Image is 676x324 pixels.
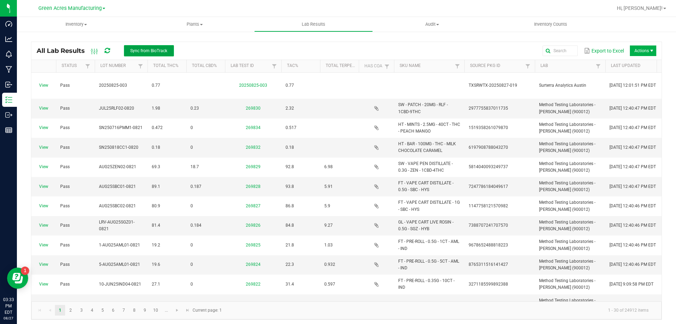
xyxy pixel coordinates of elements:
span: 0 [190,282,193,287]
button: Export to Excel [582,45,626,57]
span: 69.3 [152,164,160,169]
span: HT - MINTS - 2.5MG - 40CT - THC - PEACH MANGO [398,122,460,134]
a: View [39,262,48,267]
a: Inventory [17,17,136,32]
span: 9678652488818223 [469,243,508,247]
span: 1.98 [152,106,160,111]
span: Sync from BioTrack [130,48,167,53]
span: FT - PRE-ROLL - 0.35G - 10CT - IND [398,278,455,290]
span: [DATE] 12:40:47 PM EDT [609,106,656,111]
span: GL - VAPE CART LIVE ROSIN - 0.5G - SGZ - HYB [398,220,453,231]
a: 269826 [246,223,261,228]
span: 0.597 [324,282,335,287]
span: 10-JUN25IND04-0821 [99,282,141,287]
li: Actions [630,45,656,56]
a: Filter [383,62,391,71]
span: Hi, [PERSON_NAME]! [617,5,663,11]
a: Filter [453,62,462,71]
a: Page 1 [55,305,65,316]
a: Total Terpenes%Sortable [326,63,356,69]
span: [DATE] 12:40:46 PM EDT [609,262,656,267]
span: 80.9 [152,203,160,208]
a: View [39,106,48,111]
a: 269827 [246,203,261,208]
span: 18.7 [190,164,199,169]
span: SW - VAPE PEN DISTILLATE - 0.3G - ZEN - 1CBD-4THC [398,161,453,173]
span: Pass [60,83,70,88]
a: Total THC%Sortable [153,63,183,69]
span: Pass [60,125,70,130]
span: 2977755837011735 [469,106,508,111]
span: Method Testing Laboratories - [PERSON_NAME] (900012) [539,239,595,251]
span: Lab Results [292,21,335,27]
span: 0.517 [286,125,296,130]
a: View [39,125,48,130]
a: Source Pkg IDSortable [470,63,523,69]
span: Method Testing Laboratories - [PERSON_NAME] (900012) [539,220,595,231]
span: Method Testing Laboratories - [PERSON_NAME] (900012) [539,200,595,212]
kendo-pager: Current page: 1 [31,301,662,319]
span: 81.4 [152,223,160,228]
p: 03:33 PM EDT [3,297,14,316]
span: [DATE] 9:09:58 PM EDT [609,282,653,287]
span: 0.23 [190,106,199,111]
a: View [39,203,48,208]
span: Pass [60,145,70,150]
span: Go to the next page [174,307,180,313]
span: Pass [60,243,70,247]
a: Lab Results [254,17,373,32]
span: Pass [60,262,70,267]
span: 6.98 [324,164,333,169]
span: Pass [60,203,70,208]
span: 2.32 [286,106,294,111]
span: [DATE] 12:40:47 PM EDT [609,145,656,150]
a: 269832 [246,145,261,150]
span: FT - PRE-ROLL - 0.5G - 1CT - AML - IND [398,239,459,251]
a: Lab Test IDSortable [231,63,270,69]
a: Page 7 [119,305,129,316]
span: AUG25ZEN02-0821 [99,164,136,169]
span: FT - PRE-ROLL - 0.5G - 5CT - AML - IND [398,259,459,270]
a: View [39,223,48,228]
span: 27.1 [152,282,160,287]
span: 0.77 [152,83,160,88]
a: Total CBD%Sortable [192,63,222,69]
span: AUG25SBC01-0821 [99,184,136,189]
a: View [39,184,48,189]
span: 1147758121570982 [469,203,508,208]
span: 19.6 [152,262,160,267]
inline-svg: Manufacturing [5,66,12,73]
span: 3271185599892388 [469,282,508,287]
span: 0.472 [152,125,163,130]
a: Page 4 [87,305,97,316]
span: Method Testing Laboratories - [PERSON_NAME] (900012) [539,141,595,153]
span: 0.18 [152,145,160,150]
a: Page 10 [151,305,161,316]
a: 269829 [246,164,261,169]
span: AUG25SBC02-0821 [99,203,136,208]
span: Method Testing Laboratories - [PERSON_NAME] (900012) [539,278,595,290]
a: Last UpdatedSortable [611,63,673,69]
span: [DATE] 12:40:47 PM EDT [609,184,656,189]
a: Page 11 [161,305,171,316]
span: 19.2 [152,243,160,247]
a: Plants [136,17,254,32]
iframe: Resource center [7,268,28,289]
span: 9.27 [324,223,333,228]
span: TXSRWTX-20250827-019 [469,83,517,88]
a: View [39,83,48,88]
a: View [39,282,48,287]
span: 21.8 [286,243,294,247]
span: 7388707241707570 [469,223,508,228]
span: 0 [190,203,193,208]
inline-svg: Analytics [5,36,12,43]
span: JUL25RLF02-0820 [99,106,134,111]
a: View [39,164,48,169]
button: Sync from BioTrack [124,45,174,56]
span: 1519358261079870 [469,125,508,130]
a: 20250825-003 [239,83,267,88]
a: StatusSortable [62,63,83,69]
span: Pass [60,223,70,228]
span: Pass [60,164,70,169]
